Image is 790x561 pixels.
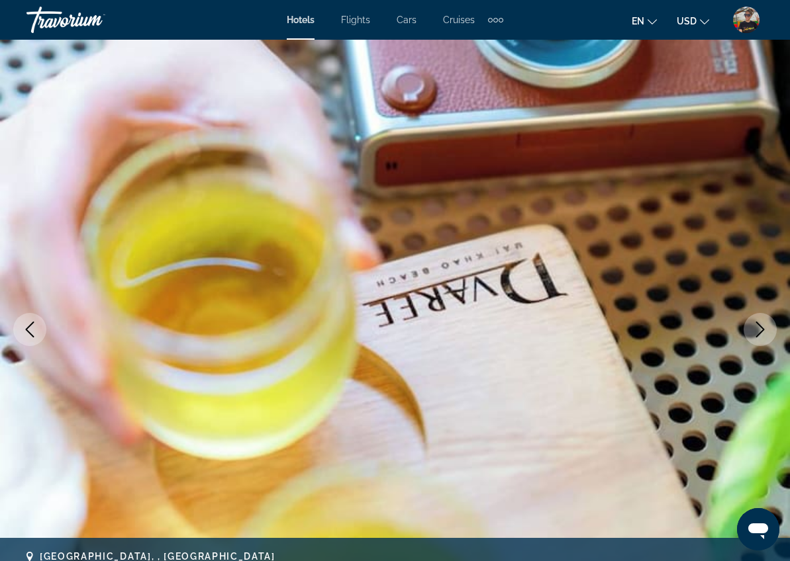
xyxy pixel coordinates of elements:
[733,7,760,33] img: 2Q==
[341,15,370,25] a: Flights
[443,15,475,25] a: Cruises
[632,11,657,30] button: Change language
[488,9,503,30] button: Extra navigation items
[397,15,417,25] a: Cars
[677,11,709,30] button: Change currency
[13,313,46,346] button: Previous image
[632,16,644,26] span: en
[737,508,779,550] iframe: Botón para iniciar la ventana de mensajería
[677,16,697,26] span: USD
[26,3,159,37] a: Travorium
[287,15,315,25] a: Hotels
[729,6,764,34] button: User Menu
[744,313,777,346] button: Next image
